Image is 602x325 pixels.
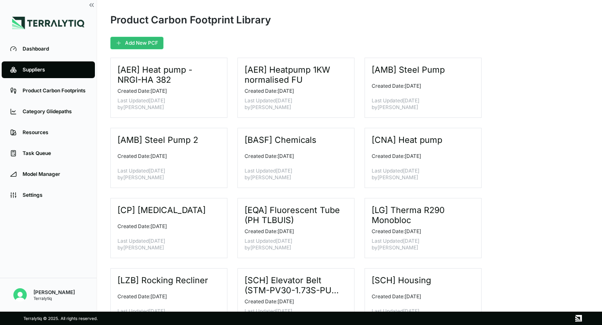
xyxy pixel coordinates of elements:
p: Last Updated [DATE] by [PERSON_NAME] [245,308,341,321]
p: Created Date: [DATE] [117,88,214,94]
p: Last Updated [DATE] by [PERSON_NAME] [117,97,214,111]
p: Created Date: [DATE] [245,228,341,235]
div: Resources [23,129,87,136]
div: Terralytiq [33,296,75,301]
h3: [SCH] Housing [372,275,432,285]
div: [PERSON_NAME] [33,289,75,296]
div: Settings [23,192,87,198]
p: Created Date: [DATE] [117,293,214,300]
div: Product Carbon Footprints [23,87,87,94]
p: Last Updated [DATE] by [PERSON_NAME] [245,238,341,251]
div: Dashboard [23,46,87,52]
p: Created Date: [DATE] [245,88,341,94]
p: Created Date: [DATE] [372,153,468,160]
p: Last Updated [DATE] by [PERSON_NAME] [245,168,341,181]
button: Open user button [10,285,30,305]
h3: [LG] Therma R290 Monobloc [372,205,468,225]
p: Created Date: [DATE] [117,223,214,230]
h3: [AMB] Steel Pump [372,65,446,75]
h3: [EQA] Fluorescent Tube (PH TLBUIS) [245,205,341,225]
p: Created Date: [DATE] [117,153,214,160]
div: Category Glidepaths [23,108,87,115]
p: Last Updated [DATE] by [PERSON_NAME] [117,168,214,181]
h3: [LZB] Rocking Recliner [117,275,209,285]
h3: [BASF] Chemicals [245,135,317,145]
p: Last Updated [DATE] by [PERSON_NAME] [117,238,214,251]
h3: [SCH] Elevator Belt (STM-PV30-1.73S-PU-42) [245,275,341,295]
div: Product Carbon Footprint Library [110,13,271,27]
div: Suppliers [23,66,87,73]
p: Last Updated [DATE] by [PERSON_NAME] [245,97,341,111]
h3: [AMB] Steel Pump 2 [117,135,199,145]
p: Last Updated [DATE] by [PERSON_NAME] [372,168,468,181]
p: Last Updated [DATE] by [PERSON_NAME] [372,238,468,251]
p: Created Date: [DATE] [372,228,468,235]
p: Created Date: [DATE] [245,153,341,160]
h3: [CNA] Heat pump [372,135,443,145]
p: Created Date: [DATE] [372,293,468,300]
div: Task Queue [23,150,87,157]
h3: [CP] [MEDICAL_DATA] [117,205,207,215]
p: Last Updated [DATE] by [PERSON_NAME] [372,308,468,321]
p: Created Date: [DATE] [372,83,468,89]
p: Last Updated [DATE] by [PERSON_NAME] [372,97,468,111]
div: Model Manager [23,171,87,178]
p: Last Updated [DATE] by [PERSON_NAME] [117,308,214,321]
h3: [AER] Heat pump - NRGI-HA 382 [117,65,214,85]
img: Riley Dean [13,288,27,302]
img: Logo [12,17,84,29]
button: Add New PCF [110,37,163,49]
p: Created Date: [DATE] [245,298,341,305]
h3: [AER] Heatpump 1KW normalised FU [245,65,341,85]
